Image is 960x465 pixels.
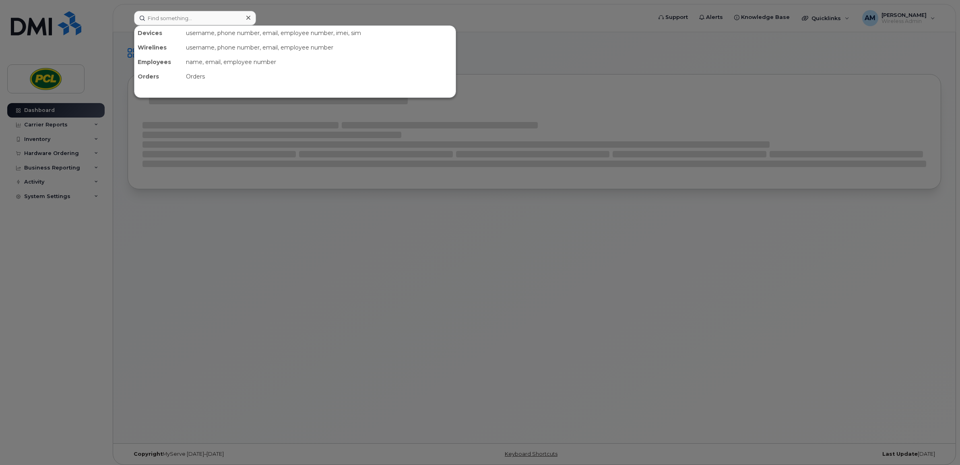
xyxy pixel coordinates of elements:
div: Orders [134,69,183,84]
div: Orders [183,69,456,84]
div: username, phone number, email, employee number [183,40,456,55]
div: username, phone number, email, employee number, imei, sim [183,26,456,40]
div: name, email, employee number [183,55,456,69]
div: Devices [134,26,183,40]
div: Employees [134,55,183,69]
div: Wirelines [134,40,183,55]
